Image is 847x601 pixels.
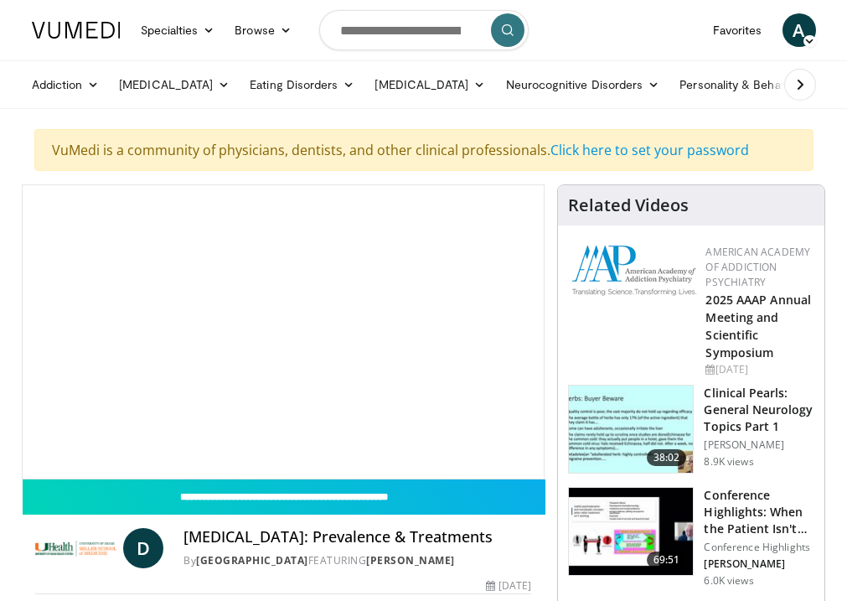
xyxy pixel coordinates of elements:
div: [DATE] [486,578,531,593]
a: Browse [225,13,302,47]
p: [PERSON_NAME] [704,557,814,571]
a: [MEDICAL_DATA] [109,68,240,101]
img: 4362ec9e-0993-4580-bfd4-8e18d57e1d49.150x105_q85_crop-smart_upscale.jpg [569,488,693,575]
div: By FEATURING [183,553,531,568]
h4: Related Videos [568,195,689,215]
img: University of Miami [35,528,117,568]
h3: Clinical Pearls: General Neurology Topics Part 1 [704,385,814,435]
a: [PERSON_NAME] [366,553,455,567]
p: [PERSON_NAME] [704,438,814,452]
span: 38:02 [647,449,687,466]
h4: [MEDICAL_DATA]: Prevalence & Treatments [183,528,531,547]
img: 91ec4e47-6cc3-4d45-a77d-be3eb23d61cb.150x105_q85_crop-smart_upscale.jpg [569,386,693,473]
input: Search topics, interventions [319,10,529,50]
img: f7c290de-70ae-47e0-9ae1-04035161c232.png.150x105_q85_autocrop_double_scale_upscale_version-0.2.png [571,245,697,296]
a: Click here to set your password [550,141,749,159]
a: Eating Disorders [240,68,364,101]
img: VuMedi Logo [32,22,121,39]
p: Conference Highlights [704,541,814,554]
a: Specialties [131,13,225,47]
span: 69:51 [647,552,687,568]
a: 2025 AAAP Annual Meeting and Scientific Symposium [705,292,811,360]
div: [DATE] [705,362,811,377]
p: 6.0K views [704,574,753,588]
a: Favorites [703,13,772,47]
a: Addiction [22,68,110,101]
video-js: Video Player [23,185,545,479]
div: VuMedi is a community of physicians, dentists, and other clinical professionals. [34,129,813,171]
a: D [123,528,163,568]
h3: Conference Highlights: When the Patient Isn't Getting Better - A Psy… [704,487,814,537]
a: American Academy of Addiction Psychiatry [705,245,810,289]
a: 69:51 Conference Highlights: When the Patient Isn't Getting Better - A Psy… Conference Highlights... [568,487,814,588]
a: [MEDICAL_DATA] [364,68,495,101]
a: A [782,13,816,47]
a: [GEOGRAPHIC_DATA] [196,553,308,567]
a: 38:02 Clinical Pearls: General Neurology Topics Part 1 [PERSON_NAME] 8.9K views [568,385,814,474]
a: Neurocognitive Disorders [496,68,670,101]
p: 8.9K views [704,455,753,469]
